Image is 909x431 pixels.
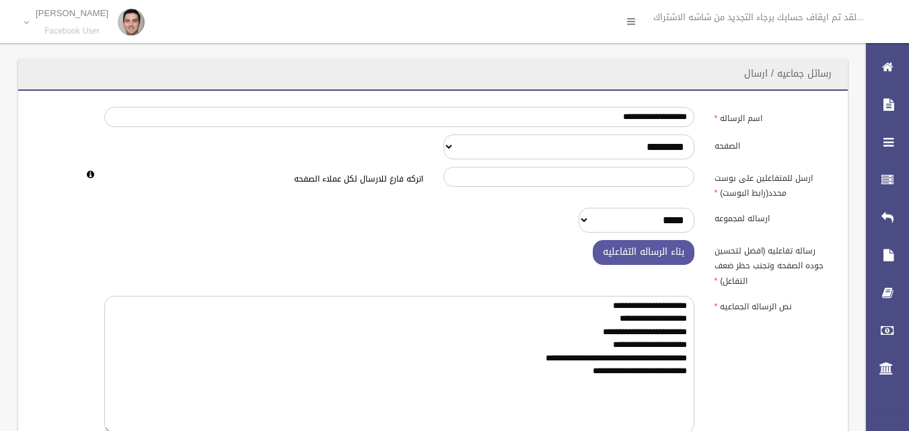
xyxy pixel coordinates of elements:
[36,8,108,18] p: [PERSON_NAME]
[704,107,840,126] label: اسم الرساله
[704,167,840,200] label: ارسل للمتفاعلين على بوست محدد(رابط البوست)
[104,175,423,184] h6: اتركه فارغ للارسال لكل عملاء الصفحه
[704,134,840,153] label: الصفحه
[36,26,108,36] small: Facebook User
[728,61,848,87] header: رسائل جماعيه / ارسال
[704,208,840,227] label: ارساله لمجموعه
[704,296,840,315] label: نص الرساله الجماعيه
[704,240,840,288] label: رساله تفاعليه (افضل لتحسين جوده الصفحه وتجنب حظر ضعف التفاعل)
[593,240,694,265] button: بناء الرساله التفاعليه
